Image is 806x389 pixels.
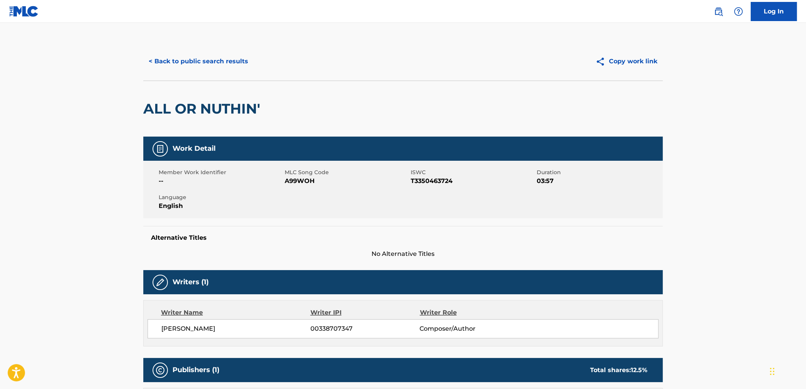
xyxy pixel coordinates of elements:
span: A99WOH [285,176,409,186]
img: Copy work link [595,57,609,66]
img: MLC Logo [9,6,39,17]
img: help [734,7,743,16]
iframe: Chat Widget [768,352,806,389]
h5: Work Detail [172,144,216,153]
span: 00338707347 [310,324,420,333]
a: Log In [751,2,797,21]
h5: Publishers (1) [172,366,219,374]
div: Help [731,4,746,19]
span: English [159,201,283,211]
div: Total shares: [590,366,647,375]
h5: Alternative Titles [151,234,655,242]
span: Duration [537,168,661,176]
div: Drag [770,360,774,383]
img: search [714,7,723,16]
div: Writer IPI [310,308,420,317]
span: 03:57 [537,176,661,186]
span: Language [159,193,283,201]
span: -- [159,176,283,186]
a: Public Search [711,4,726,19]
button: < Back to public search results [143,52,254,71]
h5: Writers (1) [172,278,209,287]
span: MLC Song Code [285,168,409,176]
span: [PERSON_NAME] [161,324,310,333]
span: Composer/Author [420,324,519,333]
img: Writers [156,278,165,287]
span: Member Work Identifier [159,168,283,176]
h2: ALL OR NUTHIN' [143,100,264,117]
span: ISWC [411,168,535,176]
div: Writer Name [161,308,310,317]
span: 12.5 % [631,366,647,374]
button: Copy work link [590,52,663,71]
span: No Alternative Titles [143,249,663,259]
img: Work Detail [156,144,165,153]
span: T3350463724 [411,176,535,186]
img: Publishers [156,366,165,375]
div: Writer Role [420,308,519,317]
